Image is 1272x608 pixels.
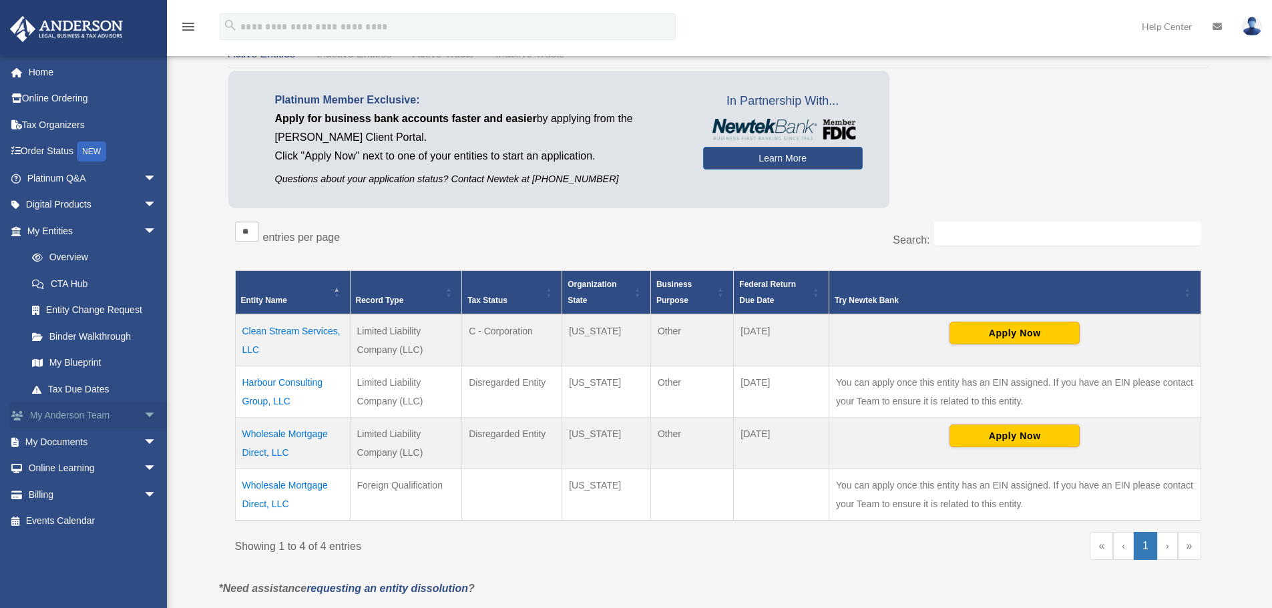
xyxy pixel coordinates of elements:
a: Overview [19,244,164,271]
img: NewtekBankLogoSM.png [710,119,856,140]
button: Apply Now [949,424,1080,447]
span: Organization State [568,280,616,305]
td: Other [650,418,733,469]
td: Wholesale Mortgage Direct, LLC [235,469,350,521]
em: *Need assistance ? [219,583,475,594]
a: My Entitiesarrow_drop_down [9,218,170,244]
th: Tax Status: Activate to sort [462,271,562,315]
span: Business Purpose [656,280,692,305]
a: My Anderson Teamarrow_drop_down [9,402,177,429]
span: arrow_drop_down [144,481,170,509]
a: Tax Due Dates [19,376,170,402]
a: Billingarrow_drop_down [9,481,177,508]
a: Events Calendar [9,508,177,535]
td: Disregarded Entity [462,366,562,418]
a: Learn More [703,147,863,170]
td: Harbour Consulting Group, LLC [235,366,350,418]
td: [US_STATE] [562,469,651,521]
span: arrow_drop_down [144,192,170,219]
td: [DATE] [734,366,829,418]
th: Try Newtek Bank : Activate to sort [829,271,1201,315]
a: My Blueprint [19,350,170,376]
td: Limited Liability Company (LLC) [350,418,462,469]
a: 1 [1134,532,1157,560]
button: Apply Now [949,322,1080,344]
p: Click "Apply Now" next to one of your entities to start an application. [275,147,683,166]
td: [DATE] [734,418,829,469]
img: User Pic [1242,17,1262,36]
a: My Documentsarrow_drop_down [9,428,177,455]
a: Binder Walkthrough [19,323,170,350]
span: arrow_drop_down [144,218,170,245]
th: Business Purpose: Activate to sort [650,271,733,315]
th: Record Type: Activate to sort [350,271,462,315]
td: C - Corporation [462,314,562,366]
i: search [223,18,238,33]
th: Entity Name: Activate to invert sorting [235,271,350,315]
td: You can apply once this entity has an EIN assigned. If you have an EIN please contact your Team t... [829,366,1201,418]
a: menu [180,23,196,35]
p: Platinum Member Exclusive: [275,91,683,109]
th: Organization State: Activate to sort [562,271,651,315]
a: Entity Change Request [19,297,170,324]
div: Showing 1 to 4 of 4 entries [235,532,708,556]
p: by applying from the [PERSON_NAME] Client Portal. [275,109,683,147]
span: Federal Return Due Date [739,280,796,305]
span: arrow_drop_down [144,402,170,430]
a: Digital Productsarrow_drop_down [9,192,177,218]
td: [US_STATE] [562,418,651,469]
a: CTA Hub [19,270,170,297]
td: Clean Stream Services, LLC [235,314,350,366]
td: Limited Liability Company (LLC) [350,366,462,418]
a: Tax Organizers [9,111,177,138]
a: requesting an entity dissolution [306,583,468,594]
td: Disregarded Entity [462,418,562,469]
th: Federal Return Due Date: Activate to sort [734,271,829,315]
td: [US_STATE] [562,314,651,366]
a: Platinum Q&Aarrow_drop_down [9,165,177,192]
span: arrow_drop_down [144,165,170,192]
td: Limited Liability Company (LLC) [350,314,462,366]
td: Other [650,366,733,418]
a: Online Learningarrow_drop_down [9,455,177,482]
td: You can apply once this entity has an EIN assigned. If you have an EIN please contact your Team t... [829,469,1201,521]
td: [DATE] [734,314,829,366]
td: Other [650,314,733,366]
span: Entity Name [241,296,287,305]
span: arrow_drop_down [144,455,170,483]
label: Search: [893,234,929,246]
td: Wholesale Mortgage Direct, LLC [235,418,350,469]
span: Tax Status [467,296,507,305]
a: Previous [1113,532,1134,560]
a: Next [1157,532,1178,560]
span: Apply for business bank accounts faster and easier [275,113,537,124]
div: Try Newtek Bank [835,292,1181,308]
a: Online Ordering [9,85,177,112]
div: NEW [77,141,106,162]
a: Home [9,59,177,85]
a: Order StatusNEW [9,138,177,166]
span: arrow_drop_down [144,428,170,456]
a: Last [1178,532,1201,560]
p: Questions about your application status? Contact Newtek at [PHONE_NUMBER] [275,171,683,188]
td: [US_STATE] [562,366,651,418]
span: Record Type [356,296,404,305]
a: First [1090,532,1113,560]
td: Foreign Qualification [350,469,462,521]
img: Anderson Advisors Platinum Portal [6,16,127,42]
span: In Partnership With... [703,91,863,112]
label: entries per page [263,232,341,243]
i: menu [180,19,196,35]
